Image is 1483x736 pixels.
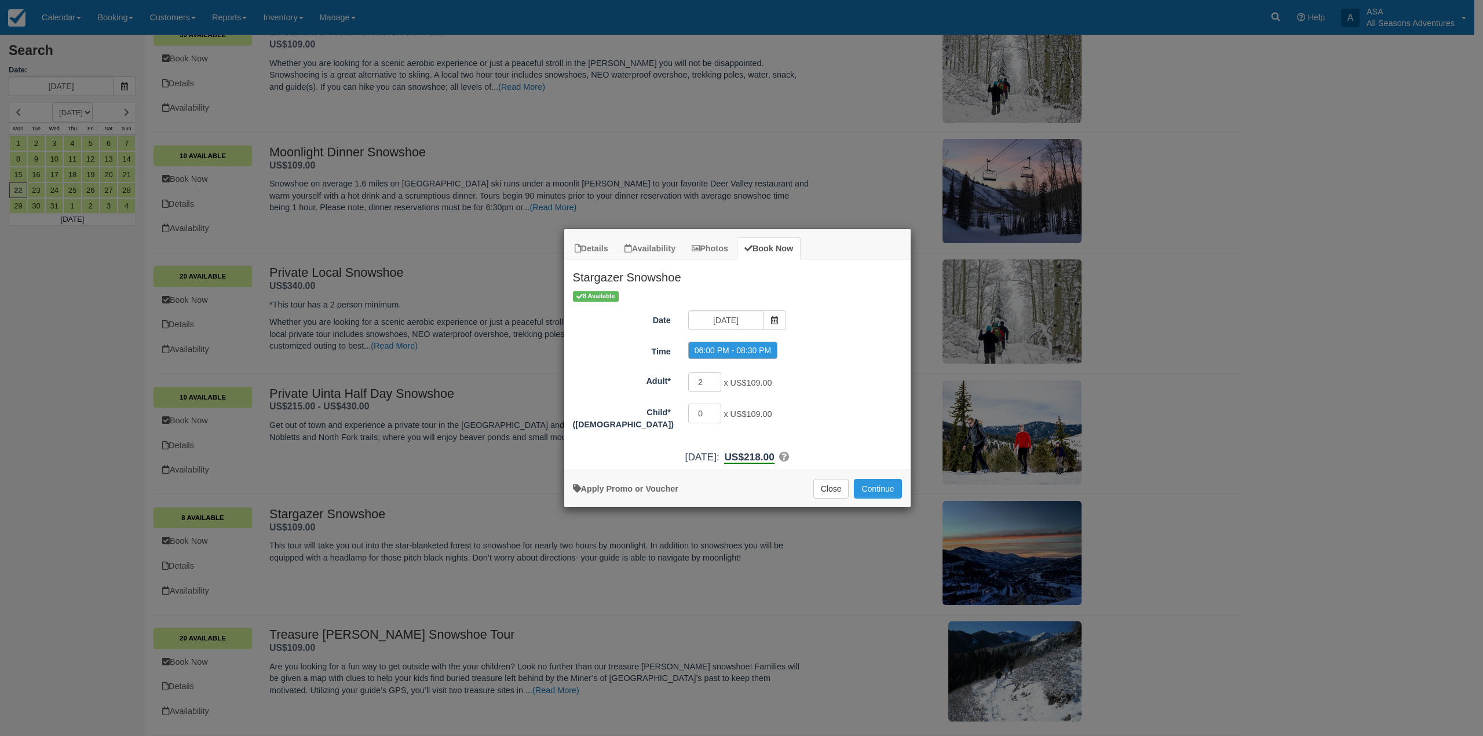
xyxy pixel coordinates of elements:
a: Availability [617,237,683,260]
a: Photos [684,237,736,260]
div: Item Modal [564,259,911,464]
input: Adult* [688,372,722,392]
span: 8 Available [573,291,619,301]
span: x US$109.00 [724,379,772,388]
label: Time [564,342,680,358]
h2: Stargazer Snowshoe [564,259,911,290]
button: Add to Booking [854,479,901,499]
b: US$218.00 [724,451,774,464]
a: Details [567,237,616,260]
button: Close [813,479,849,499]
label: Adult* [564,371,680,387]
label: Child*(12 to 4 years old) [564,402,680,430]
label: 06:00 PM - 08:30 PM [688,342,777,359]
a: Book Now [737,237,801,260]
input: Child*(12 to 4 years old) [688,404,722,423]
a: Apply Voucher [573,484,678,493]
label: Date [564,310,680,327]
span: [DATE] [685,451,717,463]
span: x US$109.00 [724,410,772,419]
div: : [564,450,911,464]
